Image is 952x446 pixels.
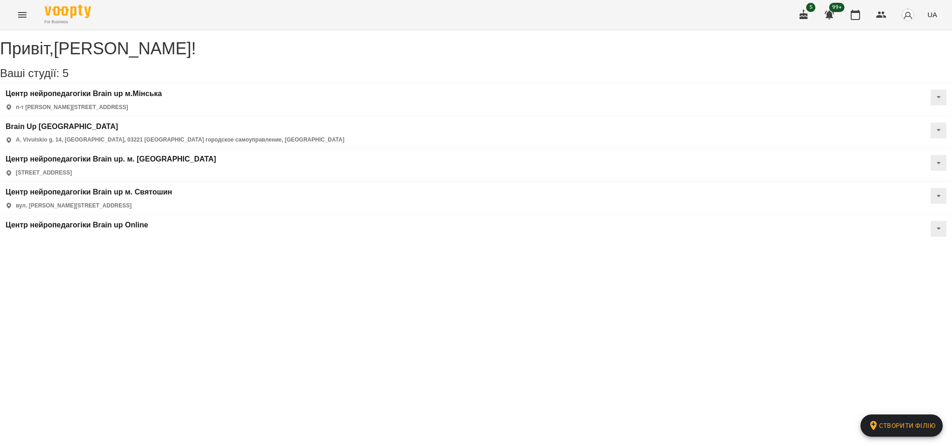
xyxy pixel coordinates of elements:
p: [STREET_ADDRESS] [16,169,72,177]
p: A. Vivulskio g. 14, [GEOGRAPHIC_DATA], 03221 [GEOGRAPHIC_DATA] городское самоуправление, [GEOGRAP... [16,136,344,144]
span: UA [927,10,937,19]
p: вул. [PERSON_NAME][STREET_ADDRESS] [16,202,131,210]
img: avatar_s.png [901,8,914,21]
button: Menu [11,4,33,26]
span: 5 [806,3,815,12]
button: UA [924,6,941,23]
a: Центр нейропедагогіки Brain up Online [6,221,148,229]
a: Центр нейропедагогіки Brain up м.Мінська [6,90,162,98]
p: п-т [PERSON_NAME][STREET_ADDRESS] [16,103,128,111]
span: For Business [45,19,91,25]
a: Центр нейропедагогіки Brain up м. Святошин [6,188,172,196]
img: Voopty Logo [45,5,91,18]
span: 5 [62,67,68,79]
span: 99+ [829,3,845,12]
a: Центр нейропедагогіки Brain up. м. [GEOGRAPHIC_DATA] [6,155,216,163]
a: Brain Up [GEOGRAPHIC_DATA] [6,123,344,131]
